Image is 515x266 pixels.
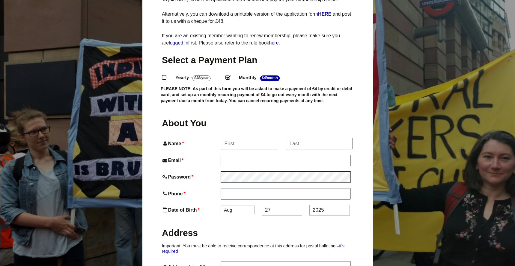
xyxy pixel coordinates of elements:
input: First [221,138,277,149]
label: Monthly - . [234,73,295,82]
h2: Address [162,227,354,239]
p: Alternatively, you can download a printable version of the application form and post it to us wit... [162,11,354,25]
p: Important! You must be able to receive correspondence at this address for postal balloting – [162,243,354,254]
strong: £4/Month [260,75,280,81]
strong: HERE [318,11,331,17]
a: it’s required [162,243,344,254]
label: Phone [162,190,219,198]
label: Date of Birth [162,206,219,214]
a: logged in [169,40,188,45]
label: Yearly - . [170,73,225,82]
strong: £48/Year [192,75,210,81]
a: HERE [318,11,333,17]
label: Password [162,173,219,181]
h2: About You [162,117,219,129]
label: Email [162,156,219,164]
input: Last [286,138,353,149]
label: Name [162,139,220,148]
a: here [269,40,279,45]
p: If you are an existing member wanting to renew membership, please make sure you are first. Please... [162,32,354,47]
span: Select a Payment Plan [162,55,257,65]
